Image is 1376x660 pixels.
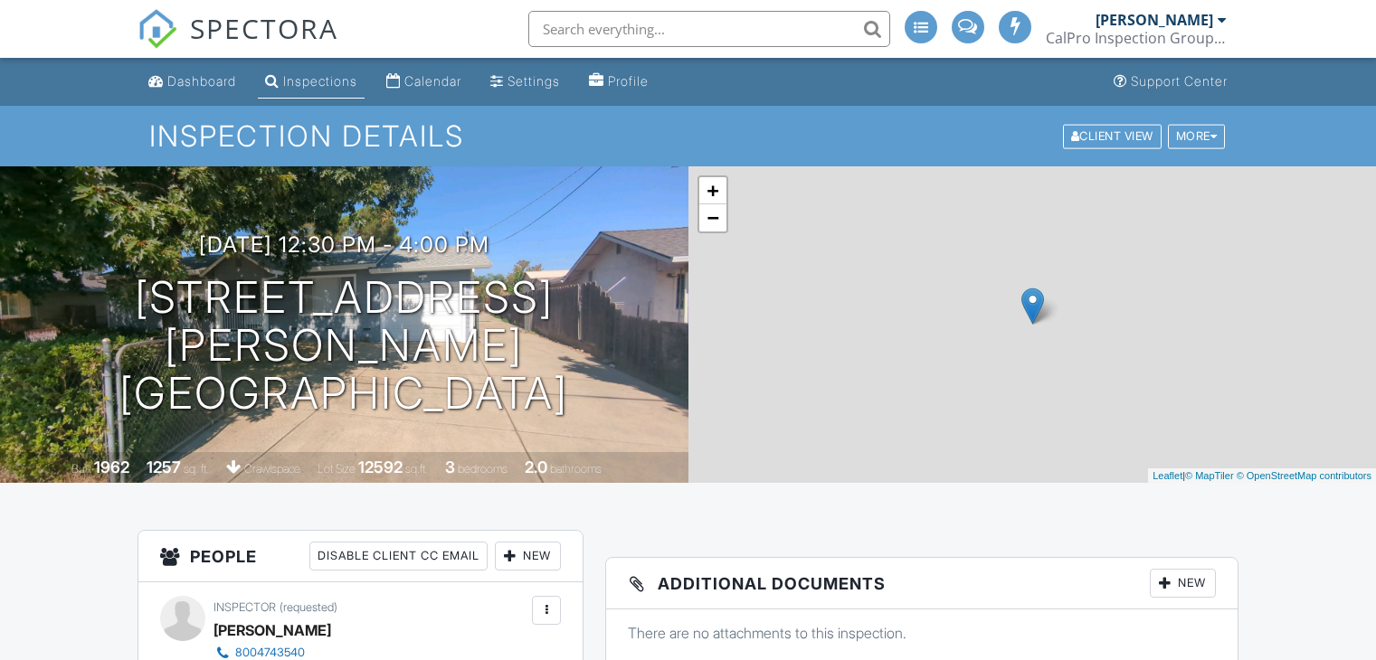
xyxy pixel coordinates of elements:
input: Search everything... [528,11,890,47]
h3: [DATE] 12:30 pm - 4:00 pm [199,232,489,257]
a: Calendar [379,65,469,99]
div: 1962 [94,457,129,476]
h3: Additional Documents [606,558,1238,609]
div: Profile [608,73,649,89]
span: sq.ft. [405,462,428,476]
a: Leaflet [1153,470,1182,481]
div: Dashboard [167,73,236,89]
div: 3 [445,457,455,476]
a: Zoom in [699,177,726,204]
div: Support Center [1131,73,1228,89]
span: Built [71,462,91,476]
div: New [495,542,561,570]
div: 8004743540 [235,646,305,660]
img: The Best Home Inspection Software - Spectora [138,9,177,49]
a: Inspections [258,65,365,99]
span: SPECTORA [190,9,338,47]
a: © OpenStreetMap contributors [1237,470,1371,481]
div: | [1148,468,1376,484]
div: Disable Client CC Email [309,542,488,570]
div: [PERSON_NAME] [1096,11,1213,29]
div: CalPro Inspection Group Sac [1046,29,1227,47]
span: crawlspace [244,462,300,476]
div: Inspections [283,73,357,89]
a: Support Center [1106,65,1235,99]
div: Settings [508,73,560,89]
span: bedrooms [458,462,508,476]
span: Inspector [214,600,276,614]
span: sq. ft. [184,462,209,476]
a: Zoom out [699,204,726,231]
span: (requested) [280,600,337,614]
a: © MapTiler [1185,470,1234,481]
h1: [STREET_ADDRESS][PERSON_NAME] [GEOGRAPHIC_DATA] [29,274,660,417]
div: Calendar [404,73,461,89]
div: [PERSON_NAME] [214,617,331,644]
a: Client View [1061,128,1166,142]
div: 2.0 [525,457,547,476]
a: Dashboard [141,65,243,99]
div: New [1150,569,1216,598]
h1: Inspection Details [149,120,1227,152]
div: Client View [1063,124,1162,148]
span: Lot Size [318,462,356,476]
div: 1257 [147,457,181,476]
span: bathrooms [550,462,602,476]
a: Settings [483,65,567,99]
div: 12592 [358,457,403,476]
div: More [1168,124,1226,148]
h3: People [138,531,583,582]
a: Profile [582,65,656,99]
a: SPECTORA [138,24,338,62]
p: There are no attachments to this inspection. [628,623,1216,643]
